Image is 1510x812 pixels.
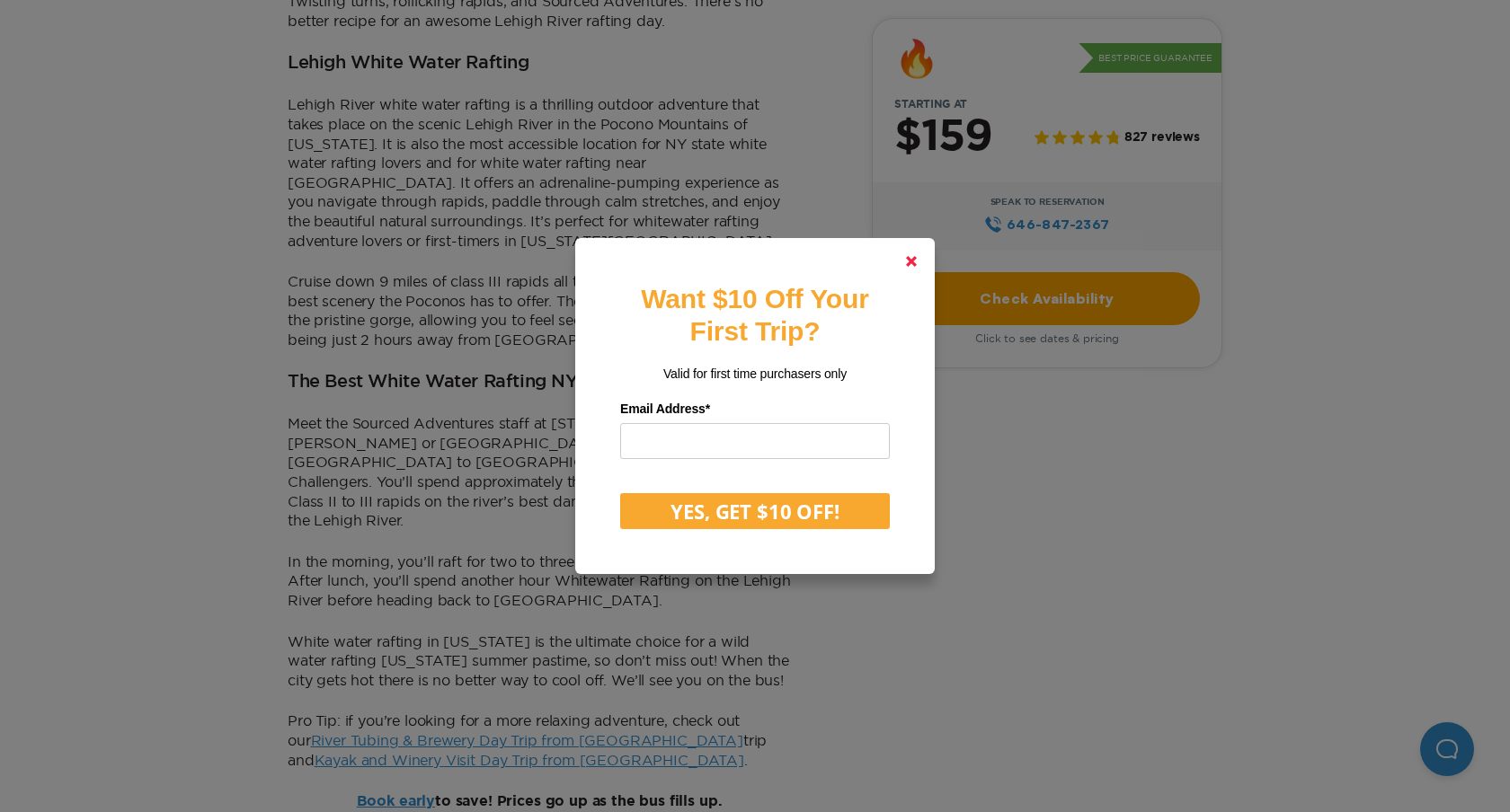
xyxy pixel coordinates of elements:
a: Close [890,240,933,283]
button: YES, GET $10 OFF! [620,493,890,529]
span: Valid for first time purchasers only [663,366,847,381]
span: Required [706,402,710,416]
label: Email Address [620,395,890,423]
strong: Want $10 Off Your First Trip? [641,284,868,346]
